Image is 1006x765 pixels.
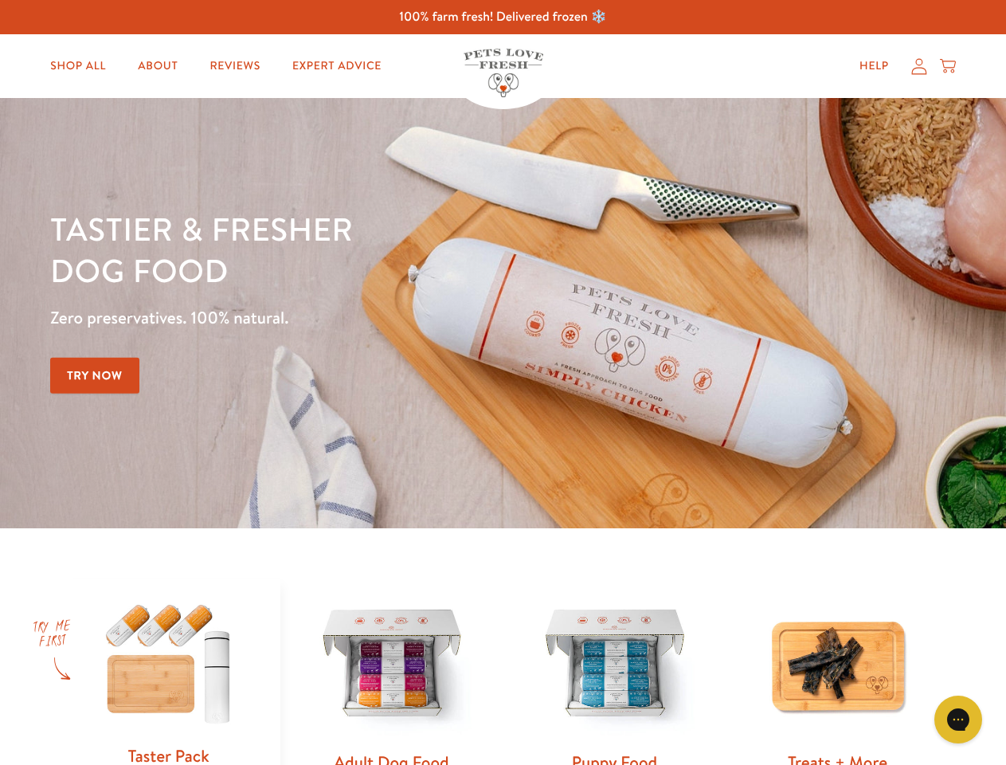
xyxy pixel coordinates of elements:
[847,50,902,82] a: Help
[37,50,119,82] a: Shop All
[464,49,543,97] img: Pets Love Fresh
[50,358,139,394] a: Try Now
[50,208,654,291] h1: Tastier & fresher dog food
[197,50,272,82] a: Reviews
[125,50,190,82] a: About
[280,50,394,82] a: Expert Advice
[50,304,654,332] p: Zero preservatives. 100% natural.
[926,690,990,749] iframe: Gorgias live chat messenger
